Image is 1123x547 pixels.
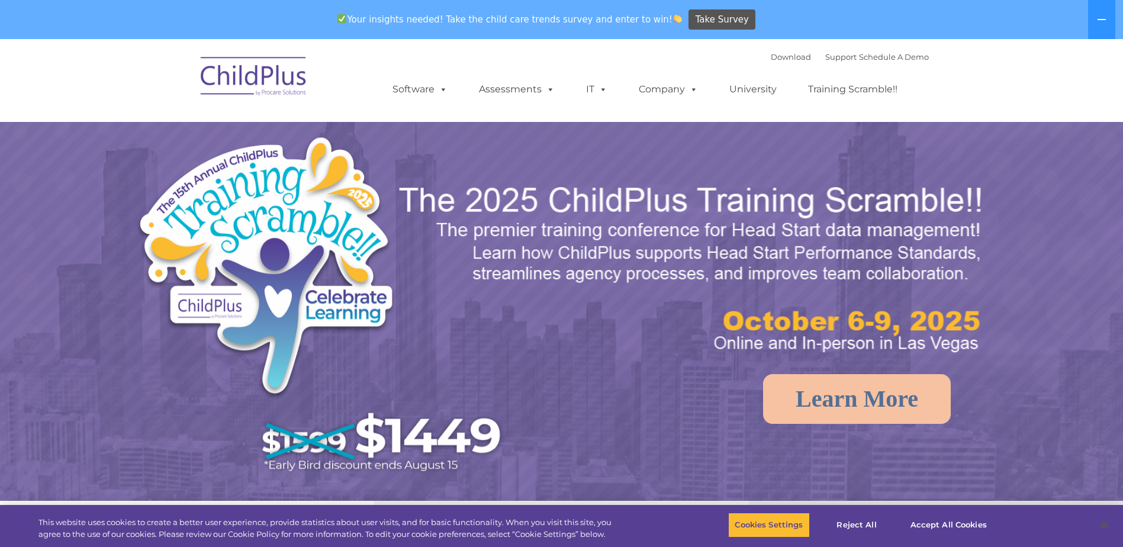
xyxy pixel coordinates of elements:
a: Download [771,52,811,62]
div: This website uses cookies to create a better user experience, provide statistics about user visit... [38,517,617,540]
a: IT [574,78,619,101]
img: ✅ [337,14,346,23]
a: Software [381,78,459,101]
font: | [771,52,929,62]
button: Accept All Cookies [904,513,993,538]
a: Take Survey [688,9,755,30]
img: 👏 [673,14,682,23]
button: Cookies Settings [728,513,809,538]
a: Training Scramble!! [796,78,909,101]
button: Close [1091,512,1117,538]
span: Your insights needed! Take the child care trends survey and enter to win! [333,8,687,31]
a: Company [627,78,710,101]
button: Reject All [820,513,894,538]
img: ChildPlus by Procare Solutions [195,49,313,108]
a: Support [825,52,857,62]
a: Learn More [763,374,951,424]
a: Schedule A Demo [859,52,929,62]
span: Take Survey [696,9,749,30]
a: University [717,78,789,101]
a: Assessments [467,78,567,101]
